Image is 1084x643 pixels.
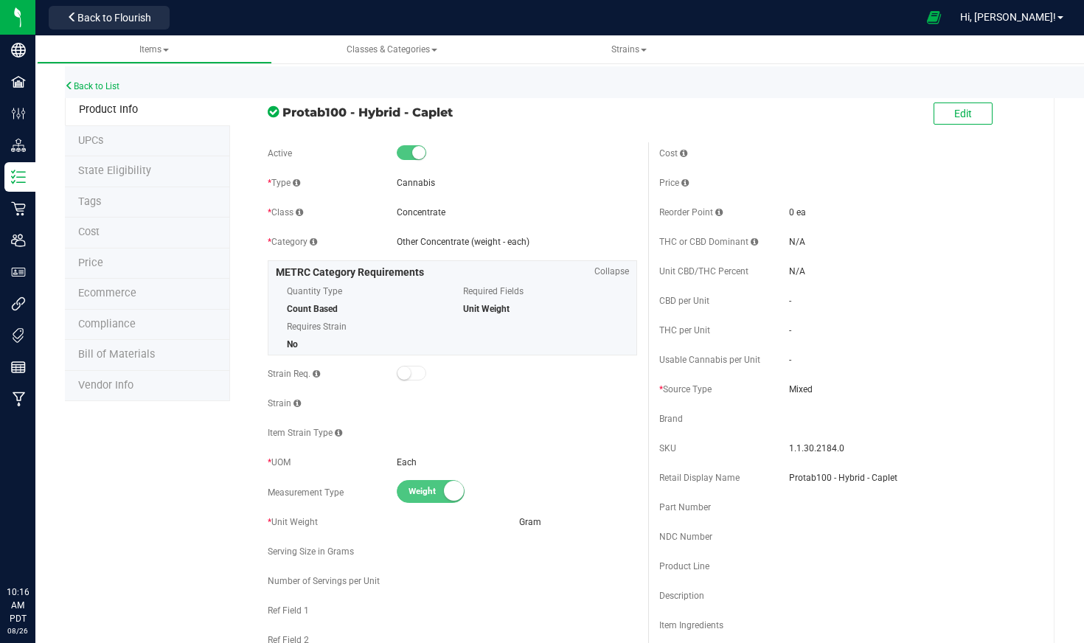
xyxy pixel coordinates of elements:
span: 1.1.30.2184.0 [789,442,1029,455]
p: 08/26 [7,625,29,636]
span: UOM [268,457,291,468]
span: NDC Number [659,532,712,542]
span: Unit Weight [463,304,510,314]
span: THC per Unit [659,325,710,336]
span: Class [268,207,303,218]
span: Each [397,457,417,468]
span: Tag [78,164,151,177]
span: - [789,355,791,365]
span: Strain [268,398,301,409]
span: No [287,339,298,350]
span: Back to Flourish [77,12,151,24]
button: Back to Flourish [49,6,170,29]
inline-svg: Tags [11,328,26,343]
span: Active [268,148,292,159]
span: Usable Cannabis per Unit [659,355,760,365]
iframe: Resource center unread badge [44,523,61,541]
span: Tag [78,134,103,147]
inline-svg: Integrations [11,296,26,311]
span: Cost [78,226,100,238]
span: Measurement Type [268,487,344,498]
span: Items [139,44,169,55]
span: Reorder Point [659,207,723,218]
span: SKU [659,443,676,453]
span: Count Based [287,304,338,314]
span: Protab100 - Hybrid - Caplet [282,103,638,121]
span: Hi, [PERSON_NAME]! [960,11,1056,23]
span: In Sync [268,104,279,119]
span: Product Info [79,103,138,116]
span: Gram [519,517,541,527]
span: Quantity Type [287,280,442,302]
span: Unit CBD/THC Percent [659,266,748,277]
span: Unit Weight [268,517,318,527]
span: Weight [409,481,475,502]
span: Compliance [78,318,136,330]
span: Cannabis [397,178,435,188]
span: Item Strain Type [268,428,342,438]
button: Edit [934,102,993,125]
span: Requires Strain [287,316,442,338]
span: Classes & Categories [347,44,437,55]
span: Category [268,237,317,247]
inline-svg: Reports [11,360,26,375]
span: Retail Display Name [659,473,740,483]
span: Product Line [659,561,709,571]
span: Mixed [789,383,1029,396]
span: METRC Category Requirements [276,266,424,278]
inline-svg: Users [11,233,26,248]
inline-svg: User Roles [11,265,26,279]
inline-svg: Inventory [11,170,26,184]
span: Type [268,178,300,188]
inline-svg: Distribution [11,138,26,153]
span: Edit [954,108,972,119]
inline-svg: Company [11,43,26,58]
span: Price [78,257,103,269]
span: Collapse [594,265,629,278]
span: N/A [789,266,805,277]
span: Tag [78,195,101,208]
span: Serving Size in Grams [268,546,354,557]
span: Open Ecommerce Menu [917,3,951,32]
span: - [789,296,791,306]
span: Strains [611,44,647,55]
span: Number of Servings per Unit [268,576,380,586]
span: Price [659,178,689,188]
span: N/A [789,237,805,247]
span: THC or CBD Dominant [659,237,758,247]
span: Part Number [659,502,711,512]
span: Cost [659,148,687,159]
inline-svg: Retail [11,201,26,216]
span: CBD per Unit [659,296,709,306]
span: Protab100 - Hybrid - Caplet [789,471,1029,484]
span: Concentrate [397,207,445,218]
iframe: Resource center [15,525,59,569]
span: Brand [659,414,683,424]
span: Ref Field 1 [268,605,309,616]
p: 10:16 AM PDT [7,585,29,625]
span: Strain Req. [268,369,320,379]
inline-svg: Manufacturing [11,392,26,406]
span: Other Concentrate (weight - each) [397,237,529,247]
span: Item Ingredients [659,620,723,630]
inline-svg: Configuration [11,106,26,121]
inline-svg: Facilities [11,74,26,89]
span: Bill of Materials [78,348,155,361]
span: Description [659,591,704,601]
span: Vendor Info [78,379,133,392]
span: 0 ea [789,207,806,218]
span: - [789,325,791,336]
span: Ecommerce [78,287,136,299]
span: Source Type [659,384,712,395]
span: Required Fields [463,280,618,302]
a: Back to List [65,81,119,91]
